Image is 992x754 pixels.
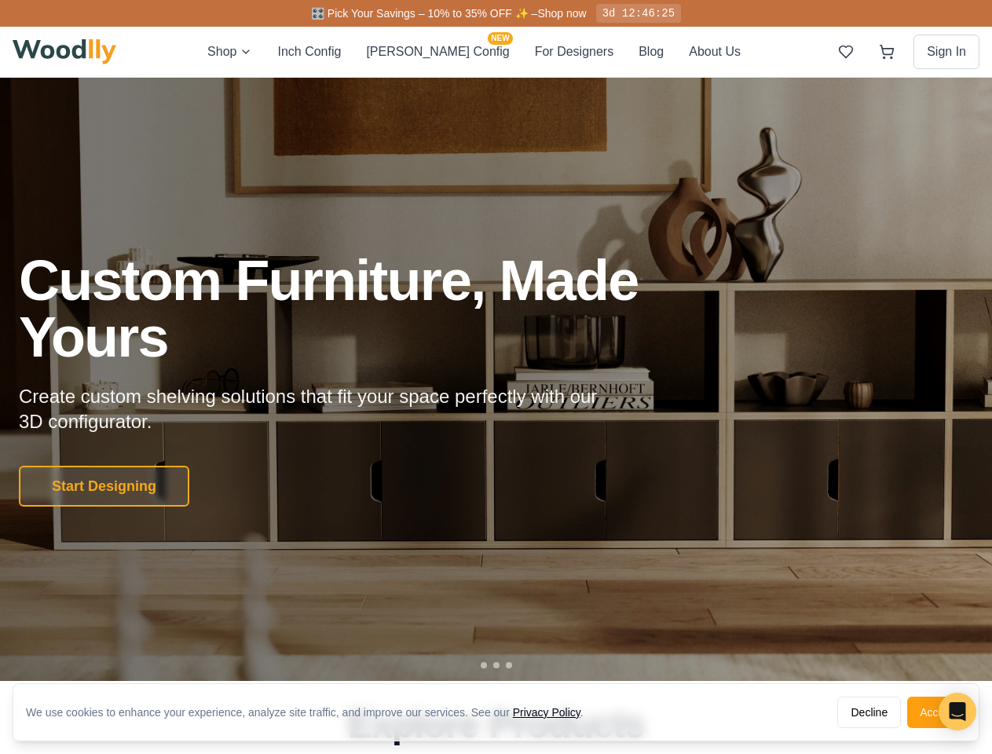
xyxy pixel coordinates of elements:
button: Inch Config [277,42,341,62]
button: Decline [837,697,901,728]
button: Blog [639,42,664,62]
div: 3d 12:46:25 [596,4,681,23]
button: For Designers [535,42,613,62]
button: [PERSON_NAME] ConfigNEW [366,42,509,62]
button: Accept [907,697,966,728]
span: 🎛️ Pick Your Savings – 10% to 35% OFF ✨ – [311,7,537,20]
button: Sign In [913,35,979,69]
button: About Us [689,42,741,62]
p: Create custom shelving solutions that fit your space perfectly with our 3D configurator. [19,384,622,434]
div: Open Intercom Messenger [939,693,976,730]
img: Woodlly [13,39,116,64]
a: Privacy Policy [513,706,580,719]
a: Shop now [537,7,586,20]
button: Start Designing [19,466,189,507]
button: Shop [207,42,252,62]
span: NEW [488,32,512,45]
div: We use cookies to enhance your experience, analyze site traffic, and improve our services. See our . [26,705,596,720]
h1: Custom Furniture, Made Yours [19,252,723,365]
